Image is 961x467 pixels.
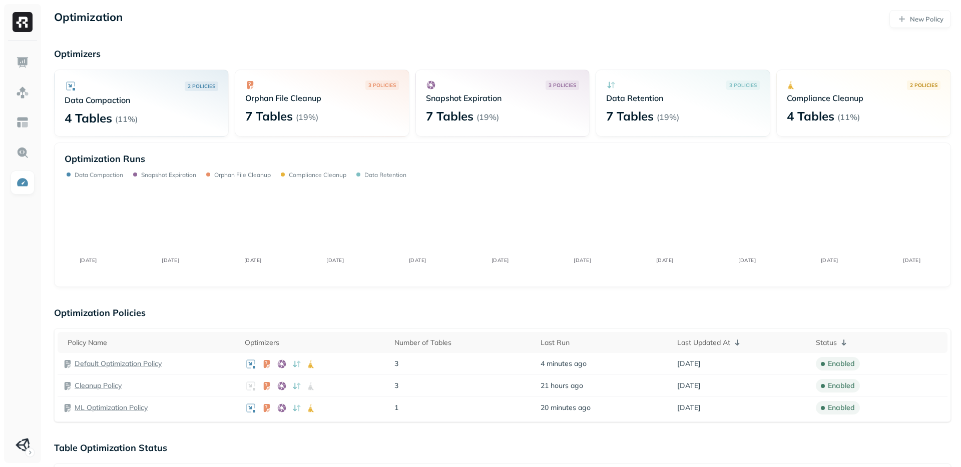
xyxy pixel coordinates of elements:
span: [DATE] [677,403,701,412]
p: 7 Tables [245,108,293,124]
p: ( 19% ) [657,112,679,122]
img: Query Explorer [16,146,29,159]
p: 1 [394,403,530,412]
p: Orphan File Cleanup [214,171,271,178]
p: New Policy [910,14,943,24]
p: Compliance Cleanup [787,93,940,103]
p: Snapshot Expiration [426,93,580,103]
p: 3 [394,381,530,390]
div: Last Run [541,336,667,348]
div: Status [816,336,942,348]
img: Ryft [13,12,33,32]
p: Compliance Cleanup [289,171,346,178]
p: ( 11% ) [115,114,138,124]
tspan: [DATE] [821,257,838,263]
tspan: [DATE] [738,257,756,263]
a: Cleanup Policy [75,381,122,390]
tspan: [DATE] [574,257,591,263]
p: ( 19% ) [476,112,499,122]
p: ( 11% ) [837,112,860,122]
div: Number of Tables [394,336,530,348]
p: Data Retention [606,93,760,103]
p: Orphan File Cleanup [245,93,399,103]
p: Optimization Runs [65,153,145,164]
a: New Policy [889,10,951,28]
p: Optimizers [54,48,951,59]
tspan: [DATE] [80,257,97,263]
p: Optimization [54,10,123,28]
img: Unity [16,438,30,452]
p: 4 Tables [65,110,112,126]
tspan: [DATE] [492,257,509,263]
p: 4 Tables [787,108,834,124]
p: 3 POLICIES [729,81,757,89]
img: Asset Explorer [16,116,29,129]
tspan: [DATE] [244,257,262,263]
p: enabled [828,381,855,390]
p: 3 POLICIES [549,81,576,89]
p: 7 Tables [426,108,473,124]
p: Snapshot Expiration [141,171,196,178]
p: ( 19% ) [296,112,318,122]
p: enabled [828,359,855,368]
p: Data Compaction [75,171,123,178]
tspan: [DATE] [656,257,674,263]
p: 7 Tables [606,108,654,124]
tspan: [DATE] [409,257,426,263]
p: Table Optimization Status [54,442,951,453]
span: [DATE] [677,381,701,390]
img: Optimization [16,176,29,189]
p: 3 POLICIES [368,81,396,89]
span: 4 minutes ago [541,359,587,368]
span: 20 minutes ago [541,403,591,412]
p: 3 [394,359,530,368]
div: Optimizers [245,336,384,348]
p: Data Compaction [65,95,218,105]
tspan: [DATE] [326,257,344,263]
p: 2 POLICIES [910,81,937,89]
tspan: [DATE] [903,257,920,263]
div: Policy Name [68,336,235,348]
span: 21 hours ago [541,381,583,390]
a: Default Optimization Policy [75,359,162,368]
div: Last Updated At [677,336,806,348]
p: 2 POLICIES [188,82,215,90]
img: Dashboard [16,56,29,69]
tspan: [DATE] [162,257,179,263]
p: enabled [828,403,855,412]
p: Data Retention [364,171,406,178]
p: Optimization Policies [54,307,951,318]
a: ML Optimization Policy [75,403,148,412]
span: [DATE] [677,359,701,368]
img: Assets [16,86,29,99]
